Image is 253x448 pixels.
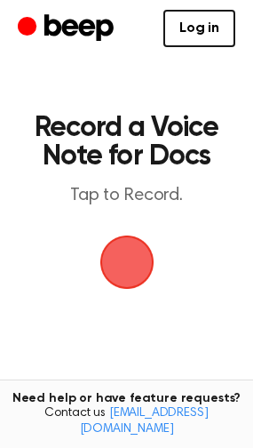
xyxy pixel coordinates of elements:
span: Contact us [11,406,242,437]
a: Log in [163,10,235,47]
p: Tap to Record. [32,185,221,207]
h1: Record a Voice Note for Docs [32,114,221,171]
button: Beep Logo [100,236,154,289]
a: Beep [18,12,118,46]
a: [EMAIL_ADDRESS][DOMAIN_NAME] [80,407,209,436]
